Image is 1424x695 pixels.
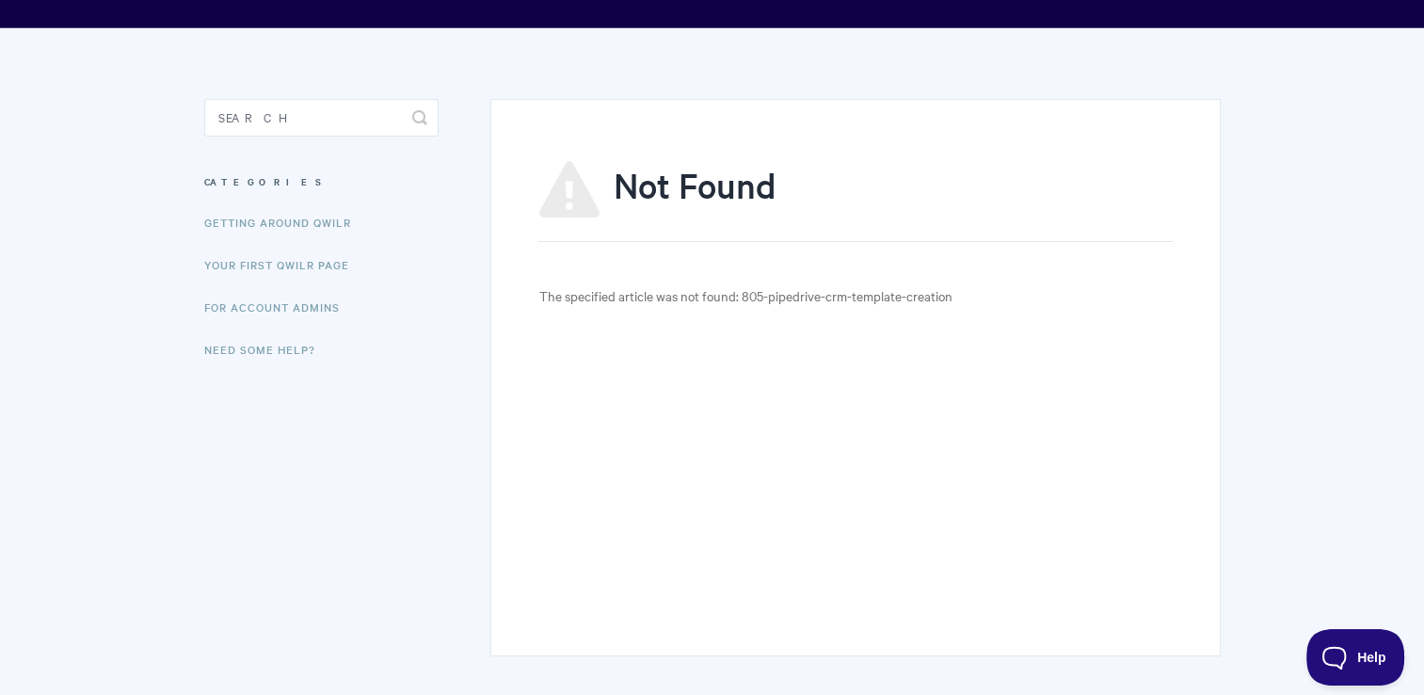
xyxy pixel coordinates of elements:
a: For Account Admins [204,288,354,326]
p: The specified article was not found: 805-pipedrive-crm-template-creation [538,285,1172,307]
iframe: Toggle Customer Support [1306,629,1405,686]
a: Getting Around Qwilr [204,203,365,241]
h3: Categories [204,165,439,199]
a: Need Some Help? [204,331,329,368]
a: Your First Qwilr Page [204,246,363,283]
input: Search [204,99,439,137]
h1: Not Found [538,161,1172,242]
